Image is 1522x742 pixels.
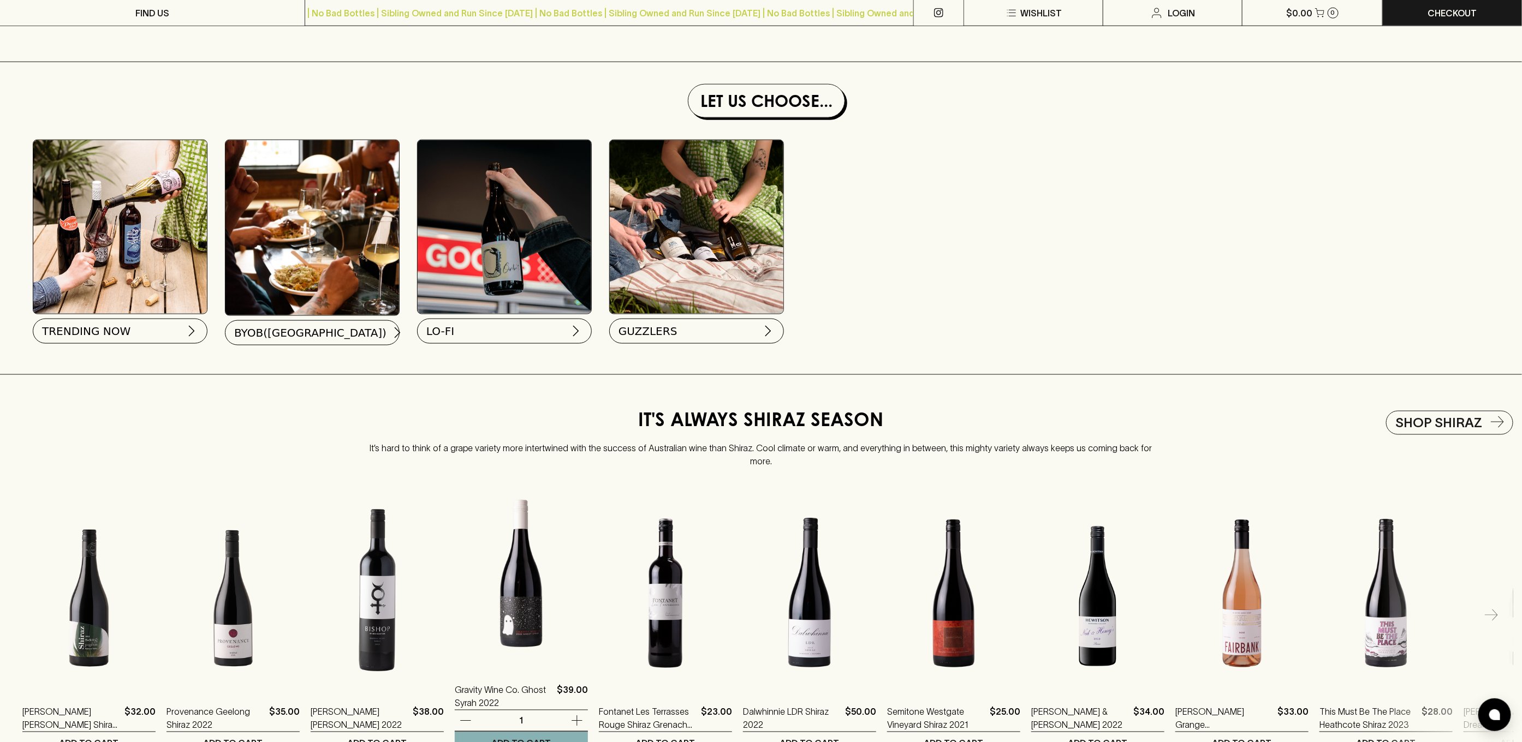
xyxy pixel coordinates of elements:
[269,705,300,732] p: $35.00
[743,705,841,732] a: Dalwhinnie LDR Shiraz 2022
[225,140,399,315] img: BYOB(angers)
[693,89,840,113] h1: Let Us Choose...
[701,705,732,732] p: $23.00
[762,325,775,338] img: chevron-right.svg
[167,705,265,732] a: Provenance Geelong Shiraz 2022
[508,715,534,727] p: 1
[368,434,1154,468] p: It’s hard to think of a grape variety more intertwined with the success of Australian wine than S...
[1277,705,1309,732] p: $33.00
[743,498,876,689] img: Dalwhinnie LDR Shiraz 2022
[413,705,444,732] p: $38.00
[1422,705,1453,732] p: $28.00
[234,325,387,340] span: BYOB([GEOGRAPHIC_DATA])
[1175,498,1309,689] img: Sutton Grange Fairbank Rose 2023
[1489,709,1500,720] img: bubble-icon
[1031,705,1129,732] a: [PERSON_NAME] & [PERSON_NAME] 2022
[1319,498,1453,689] img: This Must Be The Place Heathcote Shiraz 2023
[124,705,156,732] p: $32.00
[599,498,732,689] img: Fontanet Les Terrasses Rouge Shiraz Grenache 2022
[569,325,582,338] img: chevron-right.svg
[417,319,592,344] button: LO-FI
[619,324,677,339] span: GUZZLERS
[33,140,207,314] img: Best Sellers
[1319,705,1417,732] a: This Must Be The Place Heathcote Shiraz 2023
[391,326,404,339] img: chevron-right.svg
[185,325,198,338] img: chevron-right.svg
[639,411,884,434] h4: IT'S ALWAYS SHIRAZ SEASON
[557,684,588,710] p: $39.00
[1395,414,1482,432] h5: Shop Shiraz
[610,140,783,314] img: PACKS
[22,498,156,689] img: Michael Hall Sang de Pigeon Shiraz 2024
[990,705,1020,732] p: $25.00
[887,705,985,732] a: Semitone Westgate Vineyard Shiraz 2021
[426,324,454,339] span: LO-FI
[609,319,784,344] button: GUZZLERS
[1175,705,1273,732] a: [PERSON_NAME] Grange [PERSON_NAME] 2023
[1020,7,1062,20] p: Wishlist
[1168,7,1195,20] p: Login
[845,705,876,732] p: $50.00
[1031,498,1164,689] img: Hewitson Ned & Henry's Shiraz 2022
[418,140,591,314] img: lofi_7376686939.gif
[1287,7,1313,20] p: $0.00
[887,498,1020,689] img: Semitone Westgate Vineyard Shiraz 2021
[42,324,130,339] span: TRENDING NOW
[1386,411,1513,435] a: Shop Shiraz
[22,705,120,732] a: [PERSON_NAME] [PERSON_NAME] Shiraz 2024
[1331,10,1335,16] p: 0
[225,320,400,345] button: BYOB([GEOGRAPHIC_DATA])
[455,476,588,667] img: Gravity Wine Co. Ghost Syrah 2022
[135,7,169,20] p: FIND US
[311,498,444,689] img: Ben Glaetzer Bishop Shiraz 2022
[599,705,697,732] a: Fontanet Les Terrasses Rouge Shiraz Grenache 2022
[33,319,207,344] button: TRENDING NOW
[1133,705,1164,732] p: $34.00
[311,705,408,732] a: [PERSON_NAME] [PERSON_NAME] 2022
[455,684,552,710] a: Gravity Wine Co. Ghost Syrah 2022
[167,498,300,689] img: Provenance Geelong Shiraz 2022
[1428,7,1477,20] p: Checkout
